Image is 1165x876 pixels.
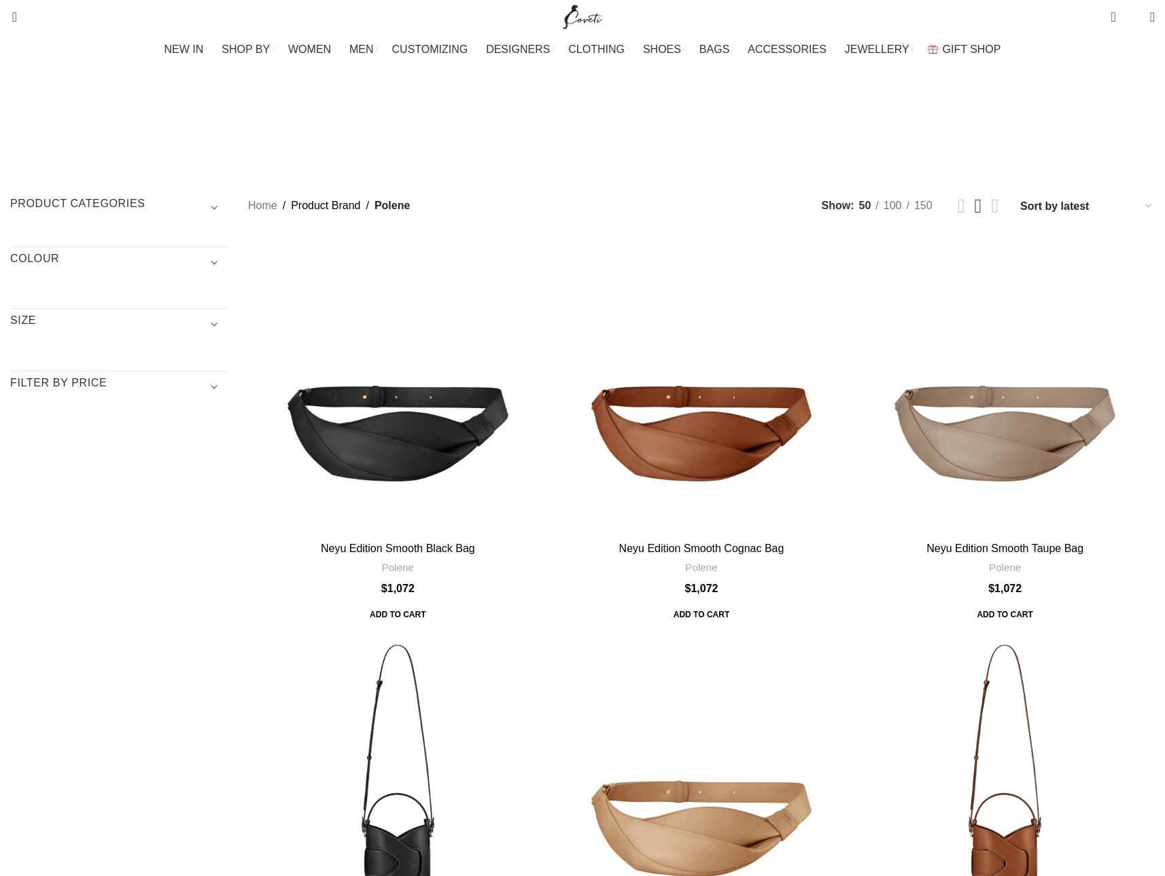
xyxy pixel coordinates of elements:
a: WOMEN [288,36,336,63]
span: SHOP BY [222,43,270,56]
div: Main navigation [3,36,1162,63]
a: Search [3,3,17,31]
span: Add to cart [664,602,739,627]
a: Polene [989,560,1021,574]
a: SHOP BY [222,36,275,63]
a: Neyu Edition Smooth Taupe Bag [855,236,1155,536]
h3: Product categories [10,196,228,219]
a: Add to cart: “Neyu Edition Smooth Cognac Bag” [664,602,739,627]
a: Polene [382,560,414,574]
a: Add to cart: “Neyu Edition Smooth Taupe Bag” [967,602,1042,627]
span: MEN [349,43,374,56]
span: JEWELLERY [845,43,909,56]
a: MEN [349,36,378,63]
a: Add to cart: “Neyu Edition Smooth Black Bag” [360,602,435,627]
bdi: 1,072 [988,583,1022,594]
div: My Wishlist [1126,3,1140,31]
a: SHOES [643,36,686,63]
img: GiftBag [928,45,938,54]
span: SHOES [643,43,681,56]
a: CUSTOMIZING [392,36,473,63]
bdi: 1,072 [685,583,718,594]
a: GIFT SHOP [928,36,1001,63]
a: NEW IN [164,36,209,63]
span: BAGS [699,43,729,56]
h3: SIZE [10,313,228,336]
span: DESIGNERS [486,43,550,56]
a: CLOTHING [568,36,629,63]
a: Neyu Edition Smooth Cognac Bag [552,236,852,536]
a: Site logo [560,10,606,22]
a: ACCESSORIES [748,36,831,63]
span: 0 [1129,14,1139,24]
a: 0 [1104,3,1122,31]
a: Polene [685,560,717,574]
h3: Filter by price [10,376,228,399]
a: DESIGNERS [486,36,555,63]
span: CLOTHING [568,43,625,56]
span: $ [988,583,994,594]
a: Neyu Edition Smooth Taupe Bag [926,543,1083,554]
a: Neyu Edition Smooth Cognac Bag [619,543,784,554]
bdi: 1,072 [381,583,415,594]
span: NEW IN [164,43,204,56]
a: Neyu Edition Smooth Black Bag [248,236,548,536]
a: Neyu Edition Smooth Black Bag [321,543,475,554]
a: JEWELLERY [845,36,914,63]
span: GIFT SHOP [943,43,1001,56]
span: $ [685,583,691,594]
span: CUSTOMIZING [392,43,468,56]
span: WOMEN [288,43,331,56]
a: BAGS [699,36,734,63]
span: 0 [1112,7,1122,17]
span: Add to cart [360,602,435,627]
span: $ [381,583,387,594]
span: Add to cart [967,602,1042,627]
h3: COLOUR [10,251,228,274]
span: ACCESSORIES [748,43,827,56]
